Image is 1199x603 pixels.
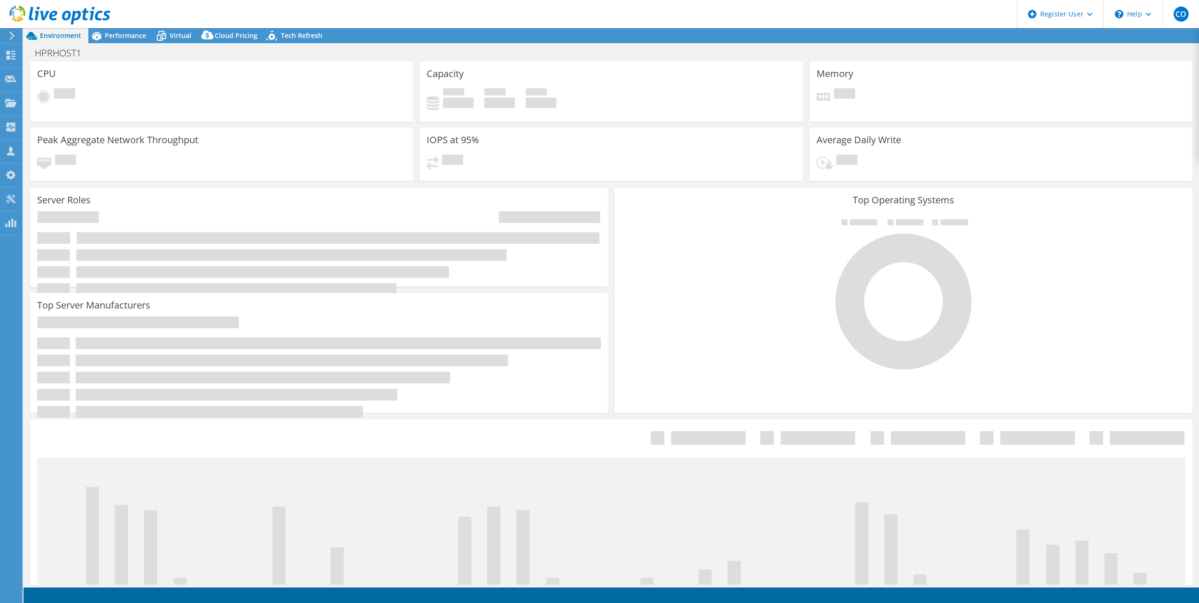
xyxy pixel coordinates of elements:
[40,31,81,40] span: Environment
[105,31,146,40] span: Performance
[215,31,257,40] span: Cloud Pricing
[281,31,322,40] span: Tech Refresh
[170,31,191,40] span: Virtual
[31,48,96,58] h1: HPRHOST1
[526,98,556,108] h4: 0 GiB
[1174,7,1189,22] span: CO
[622,195,1185,205] h3: Top Operating Systems
[484,98,515,108] h4: 0 GiB
[817,135,901,145] h3: Average Daily Write
[37,195,91,205] h3: Server Roles
[1115,10,1123,18] svg: \n
[427,69,464,79] h3: Capacity
[55,155,76,167] span: Pending
[484,88,506,98] span: Free
[37,135,198,145] h3: Peak Aggregate Network Throughput
[834,88,855,101] span: Pending
[442,155,463,167] span: Pending
[54,88,75,101] span: Pending
[443,88,464,98] span: Used
[427,135,479,145] h3: IOPS at 95%
[443,98,474,108] h4: 0 GiB
[817,69,853,79] h3: Memory
[37,69,56,79] h3: CPU
[836,155,857,167] span: Pending
[37,300,150,310] h3: Top Server Manufacturers
[526,88,547,98] span: Total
